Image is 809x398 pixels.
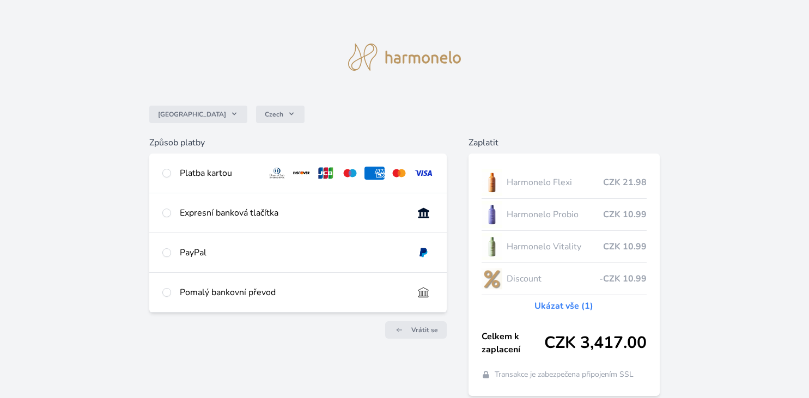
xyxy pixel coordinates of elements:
[507,272,599,285] span: Discount
[495,369,634,380] span: Transakce je zabezpečena připojením SSL
[413,246,434,259] img: paypal.svg
[482,201,502,228] img: CLEAN_PROBIO_se_stinem_x-lo.jpg
[507,208,603,221] span: Harmonelo Probio
[544,333,647,353] span: CZK 3,417.00
[348,44,461,71] img: logo.svg
[149,136,447,149] h6: Způsob platby
[482,265,502,292] img: discount-lo.png
[158,110,226,119] span: [GEOGRAPHIC_DATA]
[385,321,447,339] a: Vrátit se
[507,240,603,253] span: Harmonelo Vitality
[364,167,385,180] img: amex.svg
[507,176,603,189] span: Harmonelo Flexi
[482,169,502,196] img: CLEAN_FLEXI_se_stinem_x-hi_(1)-lo.jpg
[265,110,283,119] span: Czech
[180,167,258,180] div: Platba kartou
[180,246,405,259] div: PayPal
[256,106,305,123] button: Czech
[149,106,247,123] button: [GEOGRAPHIC_DATA]
[603,240,647,253] span: CZK 10.99
[603,176,647,189] span: CZK 21.98
[389,167,409,180] img: mc.svg
[267,167,287,180] img: diners.svg
[482,330,544,356] span: Celkem k zaplacení
[413,206,434,219] img: onlineBanking_CZ.svg
[180,206,405,219] div: Expresní banková tlačítka
[340,167,360,180] img: maestro.svg
[180,286,405,299] div: Pomalý bankovní převod
[413,286,434,299] img: bankTransfer_IBAN.svg
[291,167,312,180] img: discover.svg
[534,299,593,313] a: Ukázat vše (1)
[413,167,434,180] img: visa.svg
[411,326,438,334] span: Vrátit se
[599,272,647,285] span: -CZK 10.99
[482,233,502,260] img: CLEAN_VITALITY_se_stinem_x-lo.jpg
[469,136,660,149] h6: Zaplatit
[603,208,647,221] span: CZK 10.99
[316,167,336,180] img: jcb.svg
